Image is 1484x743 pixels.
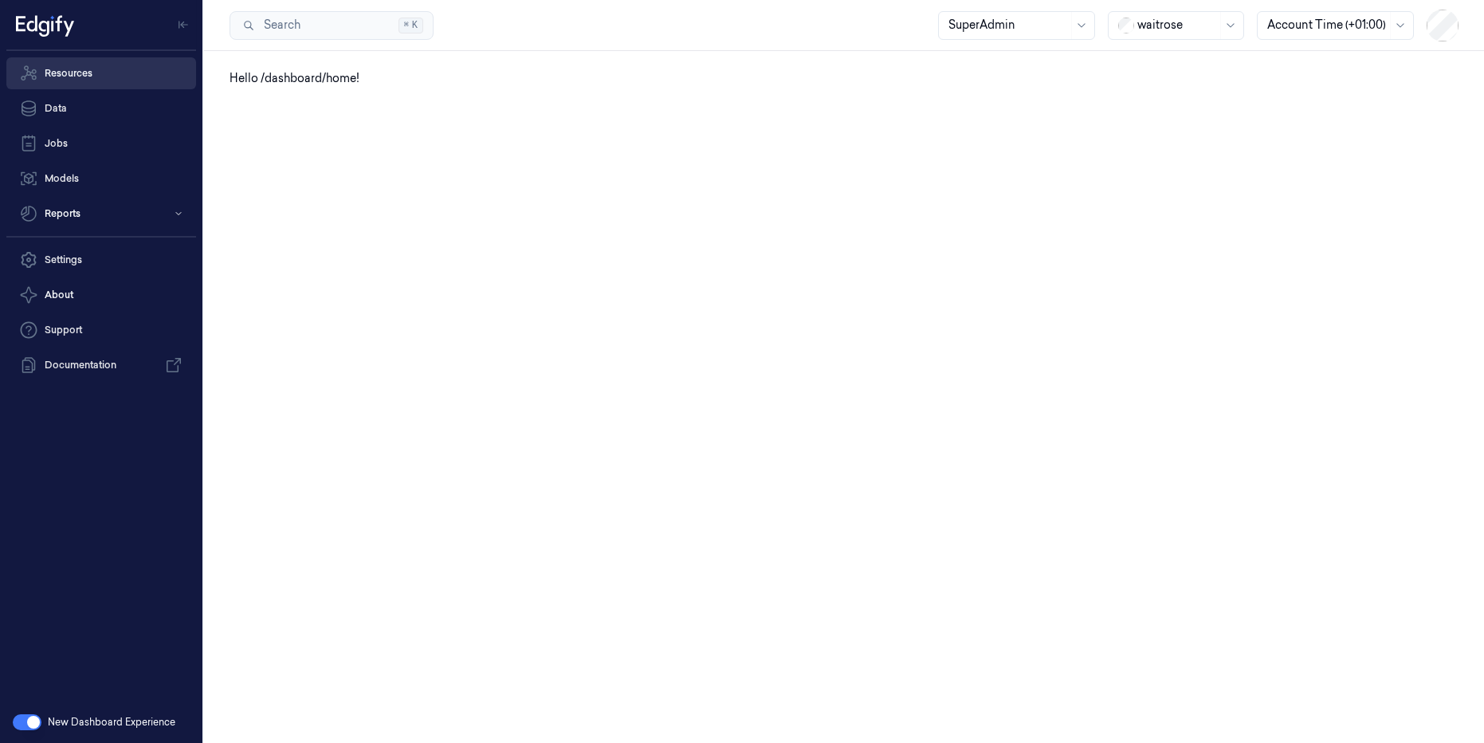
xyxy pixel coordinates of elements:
[230,70,1458,87] div: Hello /dashboard/home!
[171,12,196,37] button: Toggle Navigation
[6,163,196,195] a: Models
[6,244,196,276] a: Settings
[257,17,300,33] span: Search
[6,198,196,230] button: Reports
[6,128,196,159] a: Jobs
[6,92,196,124] a: Data
[6,314,196,346] a: Support
[6,279,196,311] button: About
[6,349,196,381] a: Documentation
[230,11,434,40] button: Search⌘K
[6,57,196,89] a: Resources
